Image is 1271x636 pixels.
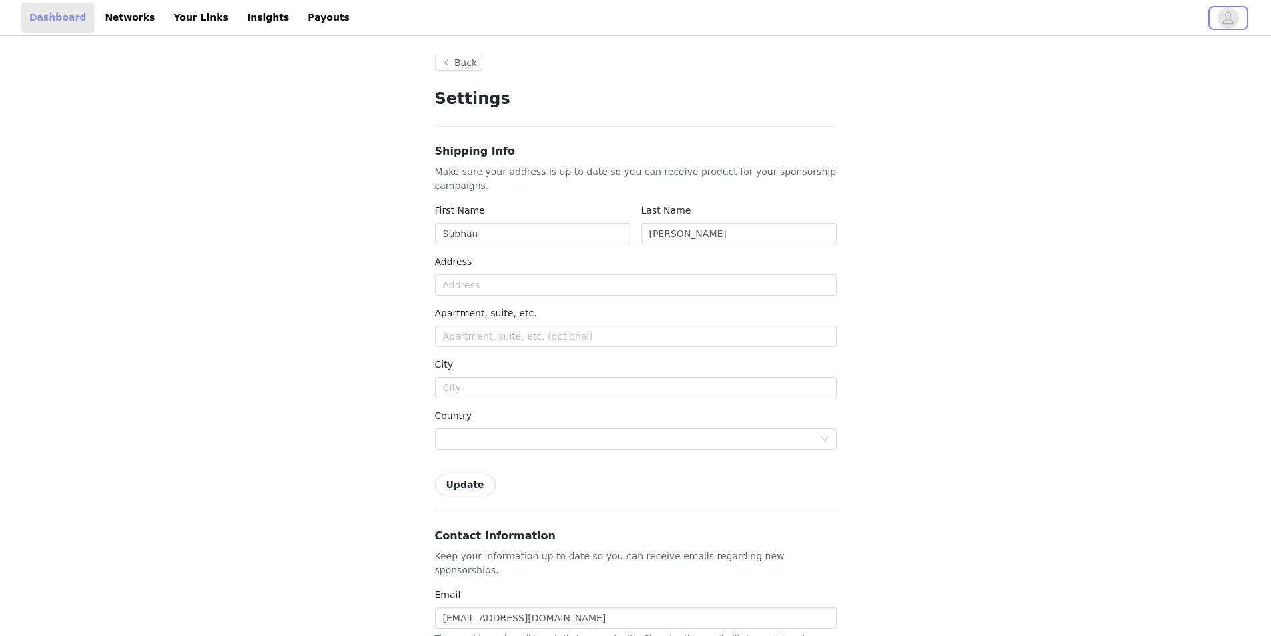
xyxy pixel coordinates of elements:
[1222,7,1234,29] div: avatar
[435,549,837,577] p: Keep your information up to date so you can receive emails regarding new sponsorships.
[239,3,297,33] a: Insights
[435,528,837,544] h3: Contact Information
[821,435,829,444] i: icon: down
[435,326,837,347] input: Apartment, suite, etc. (optional)
[435,359,453,370] label: City
[435,377,837,398] input: City
[435,55,483,71] button: Back
[21,3,94,33] a: Dashboard
[435,143,837,160] h3: Shipping Info
[435,308,537,318] label: Apartment, suite, etc.
[435,274,837,296] input: Address
[641,205,691,216] label: Last Name
[435,205,485,216] label: First Name
[435,256,472,267] label: Address
[300,3,358,33] a: Payouts
[435,589,461,600] label: Email
[97,3,163,33] a: Networks
[165,3,236,33] a: Your Links
[435,410,472,421] label: Country
[435,87,837,111] h1: Settings
[435,165,837,193] p: Make sure your address is up to date so you can receive product for your sponsorship campaigns.
[435,474,496,495] button: Update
